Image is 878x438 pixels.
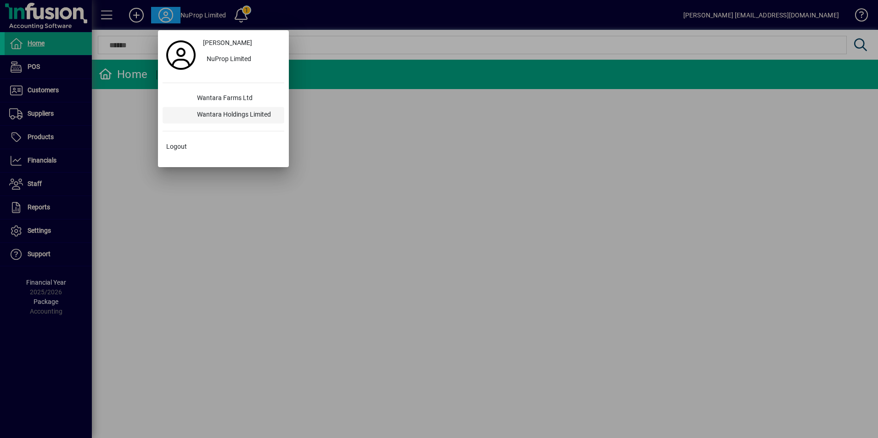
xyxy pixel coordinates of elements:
button: Wantara Holdings Limited [163,107,284,124]
span: Logout [166,142,187,152]
button: Logout [163,139,284,155]
button: NuProp Limited [199,51,284,68]
a: Profile [163,47,199,63]
div: Wantara Holdings Limited [190,107,284,124]
a: [PERSON_NAME] [199,35,284,51]
div: Wantara Farms Ltd [190,90,284,107]
span: [PERSON_NAME] [203,38,252,48]
button: Wantara Farms Ltd [163,90,284,107]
